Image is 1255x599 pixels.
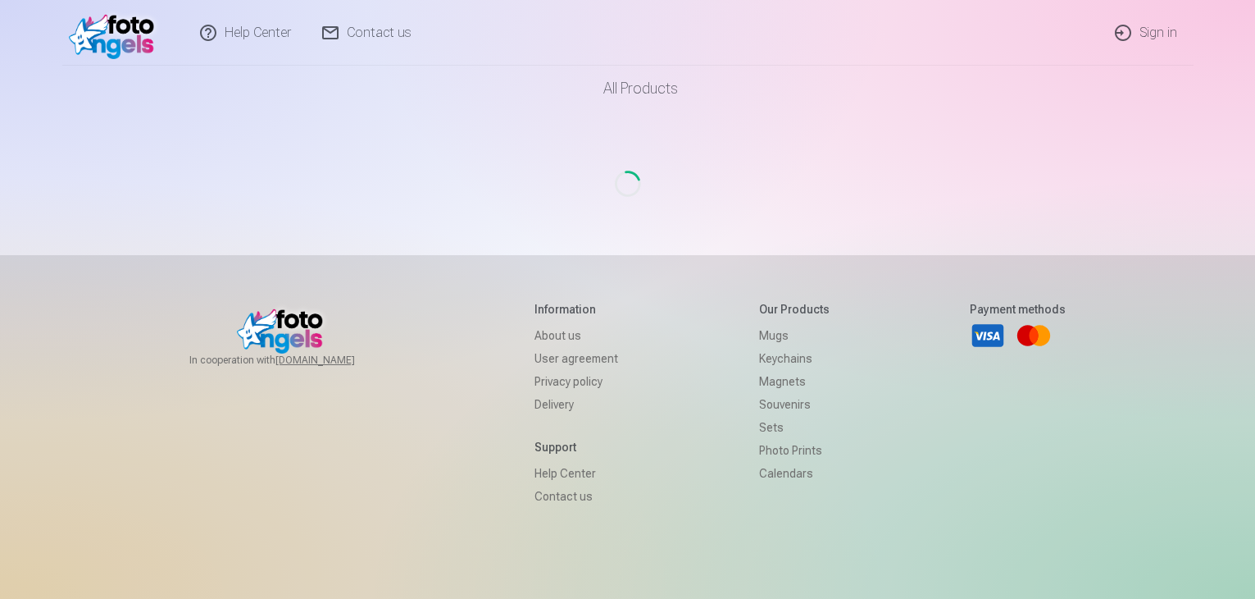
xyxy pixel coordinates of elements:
a: Contact us [534,485,618,508]
a: Visa [970,318,1006,354]
h5: Support [534,439,618,455]
a: Privacy policy [534,370,618,393]
img: /v1 [69,7,163,59]
a: Keychains [759,347,830,370]
h5: Payment methods [970,301,1066,318]
a: Magnets [759,370,830,393]
a: Delivery [534,393,618,416]
a: Calendars [759,462,830,485]
a: Sets [759,416,830,439]
h5: Information [534,301,618,318]
a: User agreement [534,347,618,370]
a: Help Center [534,462,618,485]
a: Photo prints [759,439,830,462]
a: About us [534,324,618,347]
a: [DOMAIN_NAME] [275,354,394,367]
a: Mastercard [1016,318,1052,354]
a: All products [557,66,698,112]
h5: Our products [759,301,830,318]
a: Souvenirs [759,393,830,416]
span: In cooperation with [189,354,394,367]
a: Mugs [759,324,830,347]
